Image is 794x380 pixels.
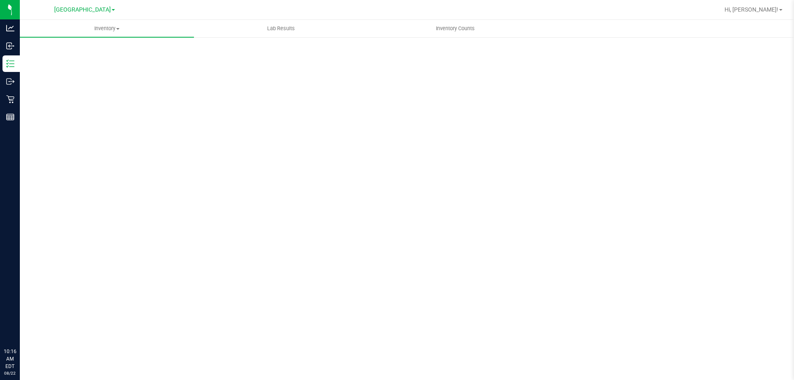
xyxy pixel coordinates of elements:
p: 08/22 [4,370,16,376]
inline-svg: Reports [6,113,14,121]
span: Inventory Counts [425,25,486,32]
span: [GEOGRAPHIC_DATA] [54,6,111,13]
inline-svg: Inbound [6,42,14,50]
span: Inventory [20,25,194,32]
a: Inventory Counts [368,20,542,37]
span: Lab Results [256,25,306,32]
a: Inventory [20,20,194,37]
inline-svg: Analytics [6,24,14,32]
inline-svg: Inventory [6,60,14,68]
inline-svg: Retail [6,95,14,103]
inline-svg: Outbound [6,77,14,86]
span: Hi, [PERSON_NAME]! [725,6,778,13]
a: Lab Results [194,20,368,37]
p: 10:16 AM EDT [4,348,16,370]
